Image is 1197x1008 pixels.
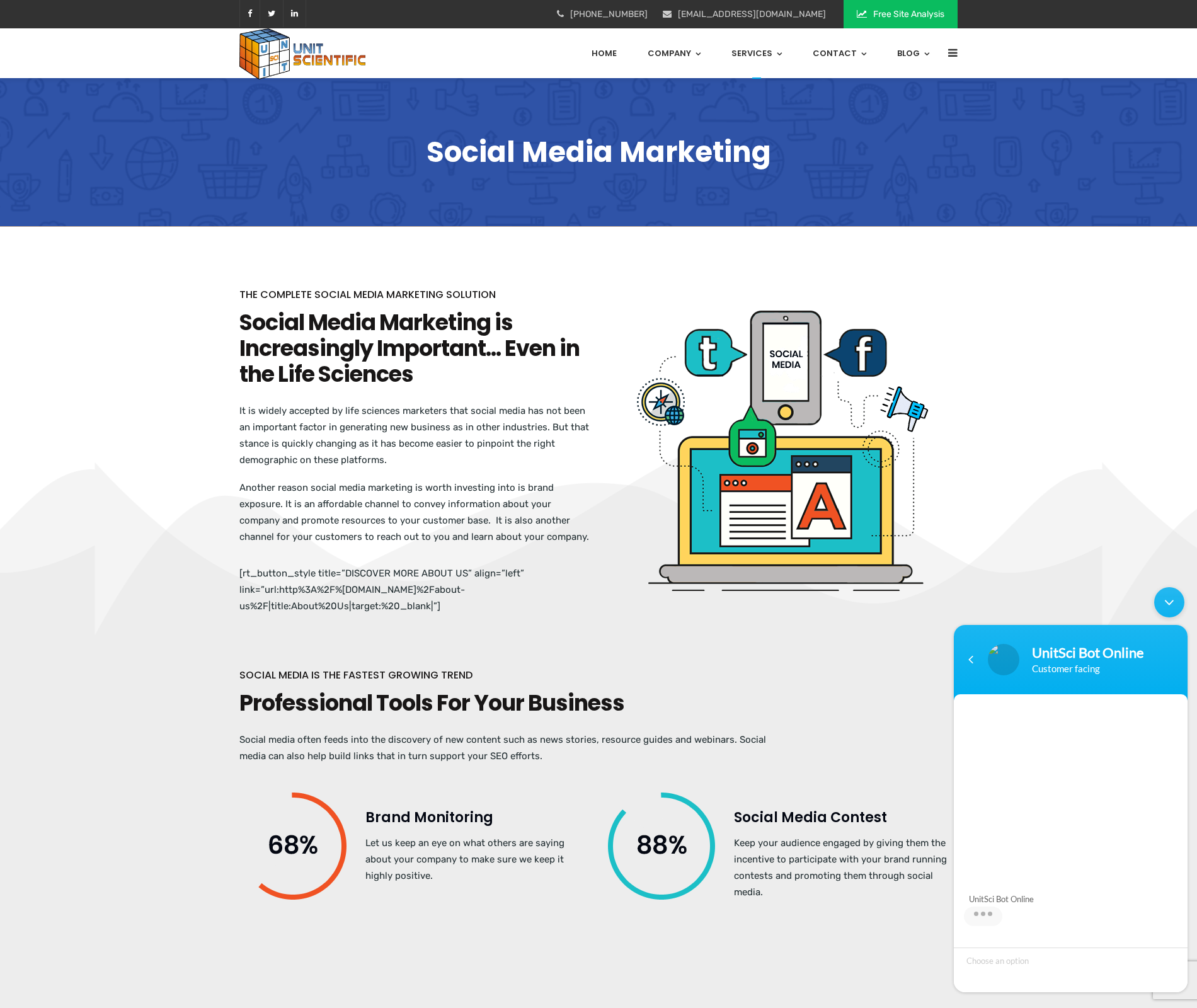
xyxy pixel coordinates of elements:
[592,28,617,78] a: Home
[239,287,589,614] div: [rt_button_style title=”DISCOVER MORE ABOUT US” align=”left” link=”url:http%3A%2F%[DOMAIN_NAME]%2...
[731,28,782,78] a: Services
[239,135,958,169] p: Social Media Marketing
[239,731,774,764] p: Social media often feeds into the discovery of new content such as news stories, resource guides ...
[813,28,866,78] a: Contact
[239,287,589,303] h6: THE COMPLETE SOCIAL MEDIA MARKETING SOLUTION
[239,403,589,468] p: It is widely accepted by life sciences marketers that social media has not been an important fact...
[239,479,589,545] p: Another reason social media marketing is worth investing into is brand exposure. It is an afforda...
[239,309,589,387] h1: Social Media Marketing is Increasingly Important... Even in the Life Sciences
[239,667,774,684] h6: SOCIAL MEDIA IS THE FASTEST GROWING TREND
[365,835,589,884] p: Let us keep an eye on what others are saying about your company to make sure we keep it highly po...
[897,28,929,78] a: Blog
[734,835,958,900] p: Keep your audience engaged by giving them the incentive to participate with your brand running co...
[663,6,826,23] li: [EMAIL_ADDRESS][DOMAIN_NAME]
[365,808,589,827] h4: Brand Monitoring
[734,808,958,827] h4: Social Media Contest
[239,690,774,716] h2: Professional Tools For Your Business
[637,311,929,591] img: Social-Media-Traffic-Image
[557,6,648,23] li: [PHONE_NUMBER]
[648,28,701,78] a: Company
[948,581,1194,999] iframe: SalesIQ Chatwindow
